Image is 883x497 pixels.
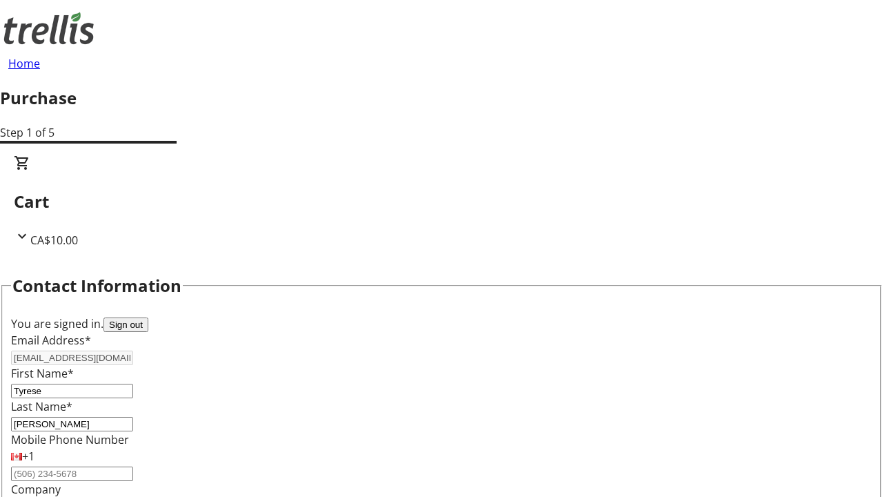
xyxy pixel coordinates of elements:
label: Last Name* [11,399,72,414]
label: Company [11,482,61,497]
div: CartCA$10.00 [14,155,869,248]
label: Email Address* [11,333,91,348]
h2: Cart [14,189,869,214]
h2: Contact Information [12,273,181,298]
div: You are signed in. [11,315,872,332]
label: First Name* [11,366,74,381]
input: (506) 234-5678 [11,467,133,481]
span: CA$10.00 [30,233,78,248]
button: Sign out [103,318,148,332]
label: Mobile Phone Number [11,432,129,447]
